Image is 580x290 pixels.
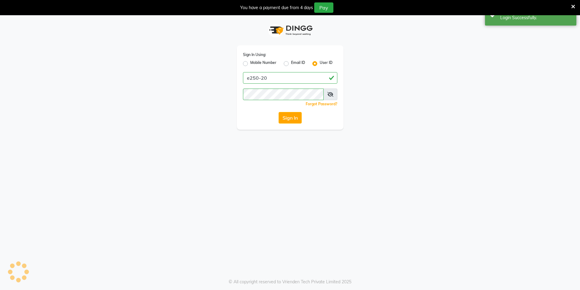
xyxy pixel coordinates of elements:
[250,60,276,67] label: Mobile Number
[306,102,337,106] a: Forgot Password?
[243,72,337,84] input: Username
[243,52,266,58] label: Sign In Using:
[500,15,572,21] div: Login Successfully.
[240,5,313,11] div: You have a payment due from 4 days
[320,60,332,67] label: User ID
[291,60,305,67] label: Email ID
[243,89,324,100] input: Username
[314,2,333,13] button: Pay
[279,112,302,124] button: Sign In
[266,21,315,39] img: logo1.svg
